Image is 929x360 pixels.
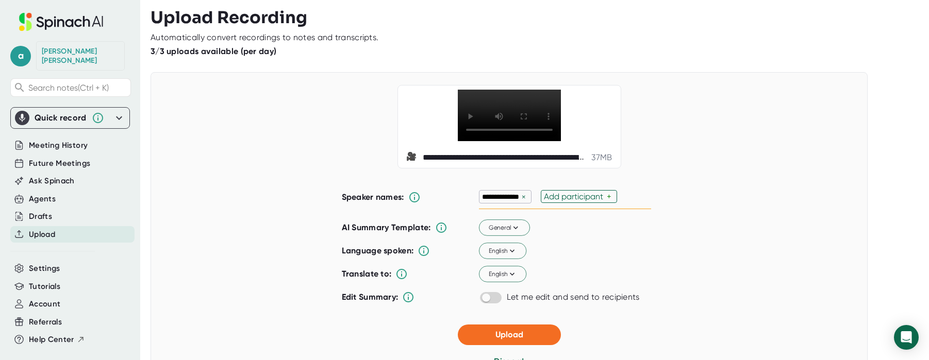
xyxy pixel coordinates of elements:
div: × [519,192,528,202]
button: English [479,243,526,260]
button: Ask Spinach [29,175,75,187]
b: AI Summary Template: [342,222,431,233]
div: + [607,192,614,201]
button: Drafts [29,211,52,222]
div: Quick record [15,108,125,128]
span: General [488,223,520,232]
button: Help Center [29,334,85,346]
span: Help Center [29,334,74,346]
div: 37 MB [591,152,612,163]
button: Referrals [29,316,62,328]
b: 3/3 uploads available (per day) [151,46,276,56]
div: Add participant [544,192,607,201]
button: Agents [29,193,56,205]
b: Language spoken: [342,246,414,255]
span: English [488,246,517,255]
h3: Upload Recording [151,8,919,27]
div: Let me edit and send to recipients [507,292,640,302]
span: Search notes (Ctrl + K) [28,83,109,93]
button: Future Meetings [29,158,90,169]
button: English [479,266,526,283]
b: Translate to: [342,269,392,279]
b: Speaker names: [342,192,404,202]
button: Tutorials [29,281,60,293]
div: Open Intercom Messenger [894,325,919,350]
button: Settings [29,263,60,275]
button: Upload [29,229,55,241]
button: Upload [458,324,561,345]
div: Quick record [35,113,87,123]
span: video [406,151,419,164]
b: Edit Summary: [342,292,399,302]
div: Andrew Strauss [42,47,119,65]
span: a [10,46,31,66]
button: Account [29,298,60,310]
div: Automatically convert recordings to notes and transcripts. [151,32,378,43]
span: Upload [495,330,523,339]
span: English [488,269,517,279]
button: General [479,220,530,236]
button: Meeting History [29,140,88,151]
